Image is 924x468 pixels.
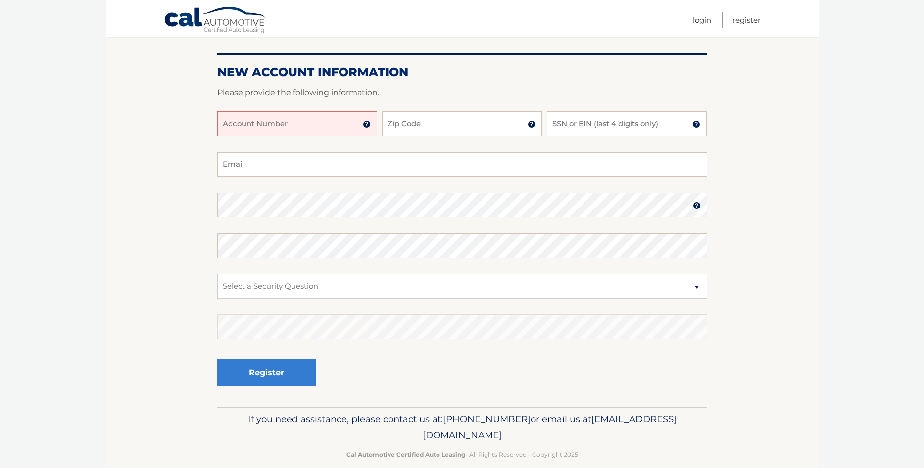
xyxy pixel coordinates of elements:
[423,414,677,441] span: [EMAIL_ADDRESS][DOMAIN_NAME]
[382,111,542,136] input: Zip Code
[217,359,316,386] button: Register
[528,120,535,128] img: tooltip.svg
[693,202,701,209] img: tooltip.svg
[732,12,761,28] a: Register
[443,414,531,425] span: [PHONE_NUMBER]
[224,449,701,460] p: - All Rights Reserved - Copyright 2025
[363,120,371,128] img: tooltip.svg
[692,120,700,128] img: tooltip.svg
[547,111,707,136] input: SSN or EIN (last 4 digits only)
[224,412,701,443] p: If you need assistance, please contact us at: or email us at
[217,65,707,80] h2: New Account Information
[164,6,268,35] a: Cal Automotive
[217,152,707,177] input: Email
[693,12,711,28] a: Login
[217,111,377,136] input: Account Number
[346,451,465,458] strong: Cal Automotive Certified Auto Leasing
[217,86,707,100] p: Please provide the following information.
